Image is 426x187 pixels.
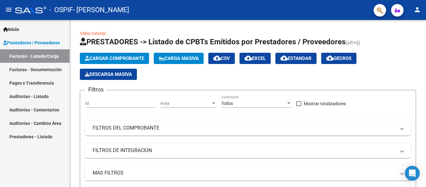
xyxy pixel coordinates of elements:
span: Gecros [326,56,351,61]
mat-panel-title: MAS FILTROS [93,170,396,176]
button: Carga Masiva [154,53,204,64]
span: Area [160,101,211,106]
span: Prestadores / Proveedores [3,39,60,46]
span: Mostrar totalizadores [304,100,346,107]
span: Descarga Masiva [85,71,132,77]
span: - [PERSON_NAME] [73,3,129,17]
mat-expansion-panel-header: FILTROS DE INTEGRACION [85,143,411,158]
span: Carga Masiva [159,56,199,61]
mat-icon: menu [5,6,12,13]
button: Cargar Comprobante [80,53,149,64]
span: PRESTADORES -> Listado de CPBTs Emitidos por Prestadores / Proveedores [80,37,346,46]
mat-panel-title: FILTROS DE INTEGRACION [93,147,396,154]
mat-icon: cloud_download [213,54,221,62]
mat-icon: cloud_download [244,54,252,62]
span: - OSPIF [49,3,73,17]
span: EXCEL [244,56,266,61]
button: Gecros [321,53,356,64]
span: Todos [221,101,233,106]
mat-icon: cloud_download [280,54,288,62]
span: (alt+q) [346,40,360,46]
span: Inicio [3,26,19,33]
button: EXCEL [240,53,271,64]
span: CSV [213,56,230,61]
button: CSV [208,53,235,64]
div: Open Intercom Messenger [405,166,420,181]
span: Estandar [280,56,312,61]
span: Cargar Comprobante [85,56,144,61]
app-download-masive: Descarga masiva de comprobantes (adjuntos) [80,69,137,80]
h3: Filtros [85,85,107,94]
mat-panel-title: FILTROS DEL COMPROBANTE [93,125,396,131]
mat-icon: cloud_download [326,54,334,62]
mat-icon: person [414,6,421,13]
a: Video tutorial [80,31,106,36]
button: Descarga Masiva [80,69,137,80]
mat-expansion-panel-header: FILTROS DEL COMPROBANTE [85,121,411,135]
mat-expansion-panel-header: MAS FILTROS [85,165,411,180]
button: Estandar [275,53,317,64]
